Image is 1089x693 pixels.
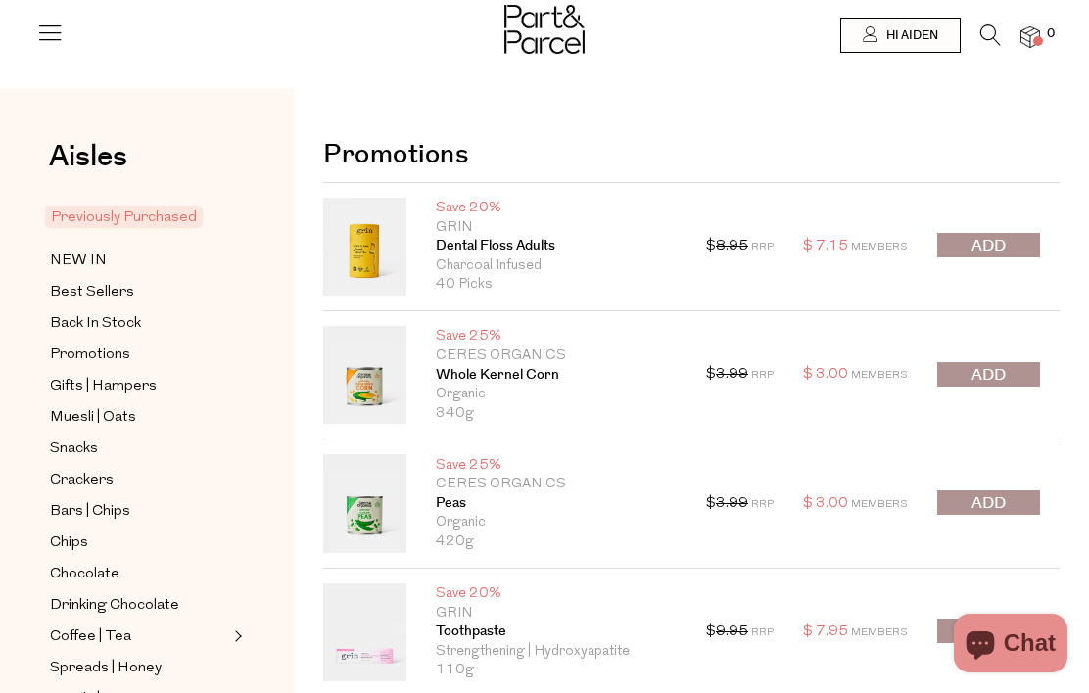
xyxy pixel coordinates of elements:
[50,375,157,398] span: Gifts | Hampers
[49,135,127,178] span: Aisles
[436,366,677,386] a: Whole Kernel Corn
[436,237,677,256] a: Dental Floss Adults
[50,312,141,336] span: Back In Stock
[50,249,228,273] a: NEW IN
[50,406,136,430] span: Muesli | Oats
[751,370,774,381] span: RRP
[803,239,813,254] span: $
[504,5,585,54] img: Part&Parcel
[50,563,119,586] span: Chocolate
[50,281,134,304] span: Best Sellers
[706,367,716,382] span: $
[948,614,1073,677] inbox-online-store-chat: Shopify online store chat
[840,18,961,53] a: Hi Aiden
[436,275,677,295] p: 40 Picks
[436,532,677,552] p: 420g
[50,280,228,304] a: Best Sellers
[716,239,748,254] s: 8.95
[50,438,98,461] span: Snacks
[803,367,813,382] span: $
[50,437,228,461] a: Snacks
[1020,26,1040,47] a: 0
[706,496,716,511] span: $
[436,584,677,604] p: Save 20%
[436,346,677,366] p: Ceres Organics
[50,250,107,273] span: NEW IN
[706,239,716,254] span: $
[50,468,228,492] a: Crackers
[803,624,813,639] span: $
[50,657,162,680] span: Spreads | Honey
[436,494,677,514] a: Peas
[49,142,127,191] a: Aisles
[851,370,908,381] span: Members
[751,627,774,638] span: RRP
[50,499,228,524] a: Bars | Chips
[50,311,228,336] a: Back In Stock
[50,469,114,492] span: Crackers
[436,661,677,680] p: 110g
[50,531,228,555] a: Chips
[436,456,677,476] p: Save 25%
[436,623,677,642] a: Toothpaste
[50,625,131,649] span: Coffee | Tea
[50,500,130,524] span: Bars | Chips
[436,513,677,532] p: Organic
[50,656,228,680] a: Spreads | Honey
[50,562,228,586] a: Chocolate
[50,374,228,398] a: Gifts | Hampers
[851,627,908,638] span: Members
[816,367,848,382] span: 3.00
[50,624,228,649] a: Coffee | Tea
[323,113,1060,183] h2: Promotions
[816,496,848,511] span: 3.00
[50,343,228,367] a: Promotions
[716,624,748,639] s: 9.95
[436,385,677,404] p: Organic
[751,242,774,253] span: RRP
[50,594,179,618] span: Drinking Chocolate
[716,367,748,382] s: 3.99
[436,642,677,662] p: Strengthening | Hydroxyapatite
[436,327,677,346] p: Save 25%
[803,496,813,511] span: $
[816,239,848,254] span: 7.15
[229,624,243,648] button: Expand/Collapse Coffee | Tea
[881,27,938,44] span: Hi Aiden
[50,593,228,618] a: Drinking Chocolate
[436,604,677,624] p: Grin
[436,256,677,276] p: Charcoal Infused
[716,496,748,511] s: 3.99
[436,218,677,238] p: Grin
[706,624,716,639] span: $
[436,404,677,424] p: 340g
[50,531,88,555] span: Chips
[751,499,774,510] span: RRP
[50,405,228,430] a: Muesli | Oats
[851,242,908,253] span: Members
[851,499,908,510] span: Members
[45,206,203,228] span: Previously Purchased
[1042,25,1060,43] span: 0
[50,344,130,367] span: Promotions
[816,624,848,639] span: 7.95
[436,199,677,218] p: Save 20%
[436,475,677,494] p: Ceres Organics
[50,206,228,229] a: Previously Purchased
